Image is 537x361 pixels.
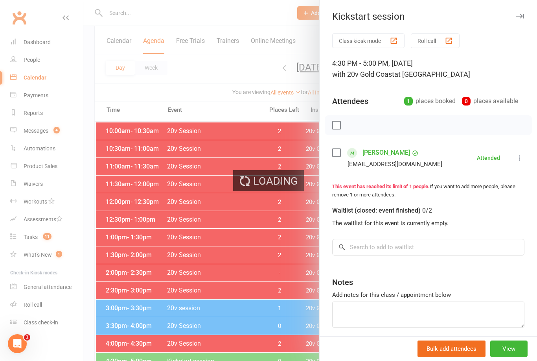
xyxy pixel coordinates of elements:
[477,155,500,161] div: Attended
[332,70,394,78] span: with 20v Gold Coast
[24,334,30,341] span: 1
[320,11,537,22] div: Kickstart session
[462,97,471,106] div: 0
[8,334,27,353] iframe: Intercom live chat
[490,341,528,357] button: View
[462,96,518,107] div: places available
[332,205,432,216] div: Waitlist
[332,33,405,48] button: Class kiosk mode
[362,146,410,159] a: [PERSON_NAME]
[332,183,430,189] strong: This event has reached its limit of 1 people.
[332,277,353,288] div: Notes
[332,239,524,255] input: Search to add to waitlist
[411,33,460,48] button: Roll call
[332,58,524,80] div: 4:30 PM - 5:00 PM, [DATE]
[355,207,421,214] span: (closed: event finished)
[332,290,524,300] div: Add notes for this class / appointment below
[348,159,442,169] div: [EMAIL_ADDRESS][DOMAIN_NAME]
[417,341,486,357] button: Bulk add attendees
[404,96,456,107] div: places booked
[332,218,524,228] div: The waitlist for this event is currently empty.
[394,70,470,78] span: at [GEOGRAPHIC_DATA]
[422,205,432,216] div: 0/2
[404,97,413,106] div: 1
[332,183,524,199] div: If you want to add more people, please remove 1 or more attendees.
[332,96,368,107] div: Attendees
